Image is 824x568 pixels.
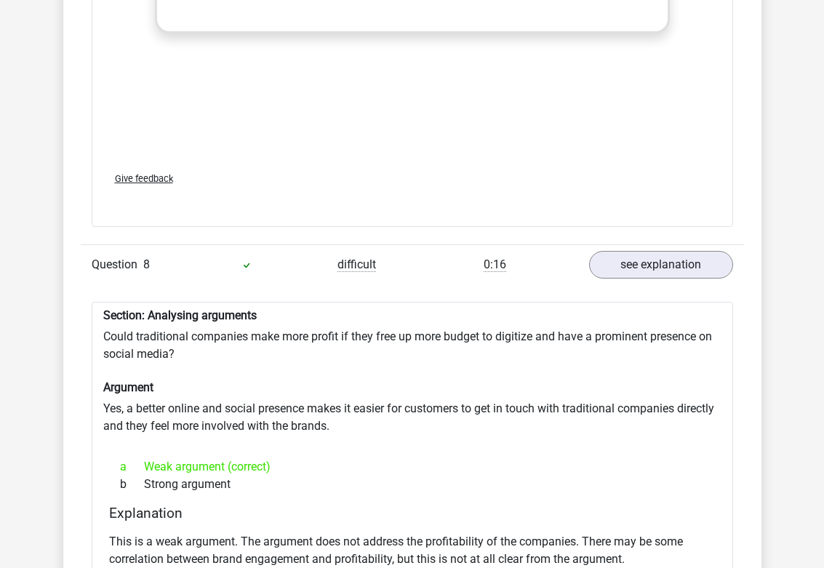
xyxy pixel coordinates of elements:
[143,257,150,271] span: 8
[109,458,716,476] div: Weak argument (correct)
[484,257,506,272] span: 0:16
[109,533,716,568] p: This is a weak argument. The argument does not address the profitability of the companies. There ...
[103,308,721,322] h6: Section: Analysing arguments
[109,476,716,493] div: Strong argument
[109,505,716,521] h4: Explanation
[120,476,144,493] span: b
[337,257,376,272] span: difficult
[92,256,143,273] span: Question
[589,251,733,279] a: see explanation
[103,380,721,394] h6: Argument
[120,458,144,476] span: a
[115,173,173,184] span: Give feedback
